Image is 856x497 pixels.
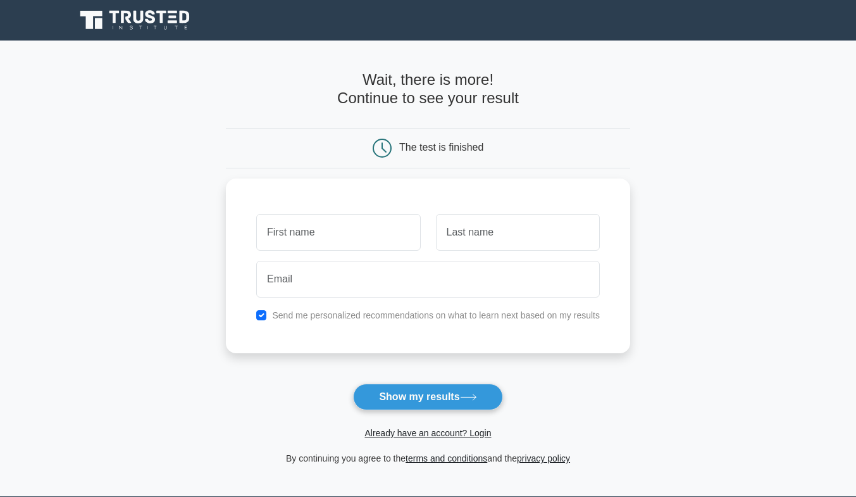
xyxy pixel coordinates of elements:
[517,453,570,463] a: privacy policy
[218,451,638,466] div: By continuing you agree to the and the
[256,214,420,251] input: First name
[364,428,491,438] a: Already have an account? Login
[272,310,600,320] label: Send me personalized recommendations on what to learn next based on my results
[406,453,487,463] a: terms and conditions
[399,142,483,153] div: The test is finished
[353,384,502,410] button: Show my results
[256,261,600,298] input: Email
[436,214,600,251] input: Last name
[226,71,630,108] h4: Wait, there is more! Continue to see your result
